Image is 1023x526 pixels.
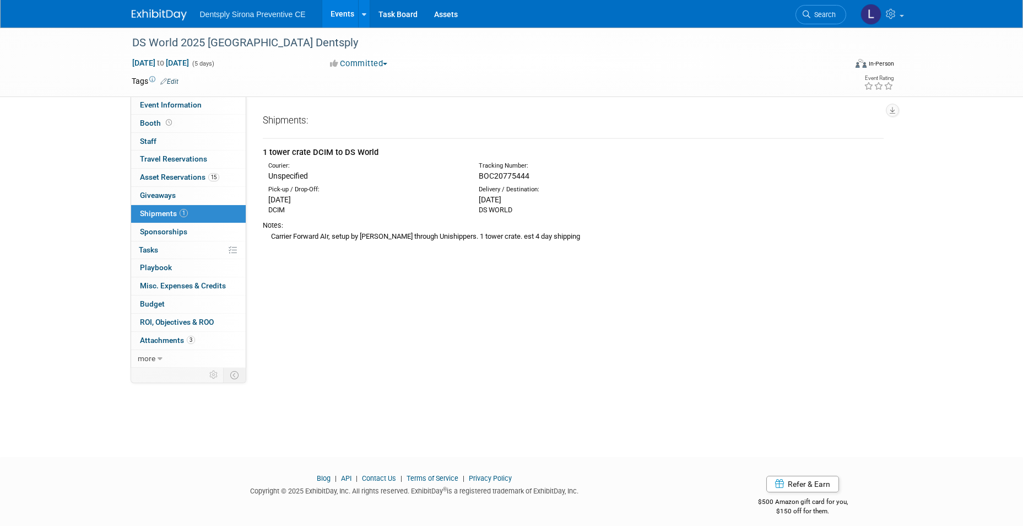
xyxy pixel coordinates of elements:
[795,5,846,24] a: Search
[140,209,188,218] span: Shipments
[131,259,246,277] a: Playbook
[341,474,351,482] a: API
[140,173,219,181] span: Asset Reservations
[140,137,156,146] span: Staff
[140,263,172,272] span: Playbook
[781,57,895,74] div: Event Format
[268,185,462,194] div: Pick-up / Drop-Off:
[140,100,202,109] span: Event Information
[714,507,892,516] div: $150 off for them.
[362,474,396,482] a: Contact Us
[132,9,187,20] img: ExhibitDay
[864,76,894,81] div: Event Rating
[140,227,187,236] span: Sponsorships
[268,205,462,215] div: DCIM
[132,484,698,496] div: Copyright © 2025 ExhibitDay, Inc. All rights reserved. ExhibitDay is a registered trademark of Ex...
[263,230,884,242] div: Carrier Forward AIr, setup by [PERSON_NAME] through Unishippers. 1 tower crate. est 4 day shipping
[131,332,246,350] a: Attachments3
[208,173,219,181] span: 15
[140,154,207,163] span: Travel Reservations
[132,76,178,87] td: Tags
[131,151,246,168] a: Travel Reservations
[460,474,467,482] span: |
[140,336,195,345] span: Attachments
[479,185,673,194] div: Delivery / Destination:
[860,4,881,25] img: Lindsey Stutz
[191,60,214,67] span: (5 days)
[131,96,246,114] a: Event Information
[332,474,339,482] span: |
[128,33,830,53] div: DS World 2025 [GEOGRAPHIC_DATA] Dentsply
[131,241,246,259] a: Tasks
[140,191,176,200] span: Giveaways
[155,58,166,67] span: to
[131,223,246,241] a: Sponsorships
[398,474,405,482] span: |
[132,58,190,68] span: [DATE] [DATE]
[131,115,246,132] a: Booth
[131,296,246,313] a: Budget
[131,350,246,368] a: more
[138,354,155,363] span: more
[443,486,447,492] sup: ®
[479,171,529,180] span: BOC20775444
[326,58,392,69] button: Committed
[714,490,892,516] div: $500 Amazon gift card for you,
[139,245,158,254] span: Tasks
[766,476,839,492] a: Refer & Earn
[353,474,360,482] span: |
[164,119,174,127] span: Booth not reserved yet
[187,336,195,344] span: 3
[469,474,512,482] a: Privacy Policy
[268,162,462,170] div: Courier:
[407,474,458,482] a: Terms of Service
[263,147,884,158] div: 1 tower crate DCIM to DS World
[268,194,462,205] div: [DATE]
[856,59,867,68] img: Format-Inperson.png
[479,205,673,215] div: DS WORLD
[140,119,174,127] span: Booth
[131,133,246,151] a: Staff
[810,10,836,19] span: Search
[317,474,331,482] a: Blog
[263,221,884,230] div: Notes:
[140,281,226,290] span: Misc. Expenses & Credits
[160,78,178,85] a: Edit
[131,169,246,186] a: Asset Reservations15
[140,299,165,308] span: Budget
[180,209,188,217] span: 1
[131,314,246,331] a: ROI, Objectives & ROO
[140,318,214,326] span: ROI, Objectives & ROO
[200,10,306,19] span: Dentsply Sirona Preventive CE
[131,277,246,295] a: Misc. Expenses & Credits
[868,60,894,68] div: In-Person
[131,205,246,223] a: Shipments1
[263,114,884,131] div: Shipments:
[268,170,462,181] div: Unspecified
[204,368,224,382] td: Personalize Event Tab Strip
[131,187,246,205] a: Giveaways
[479,162,726,170] div: Tracking Number:
[479,194,673,205] div: [DATE]
[223,368,246,382] td: Toggle Event Tabs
